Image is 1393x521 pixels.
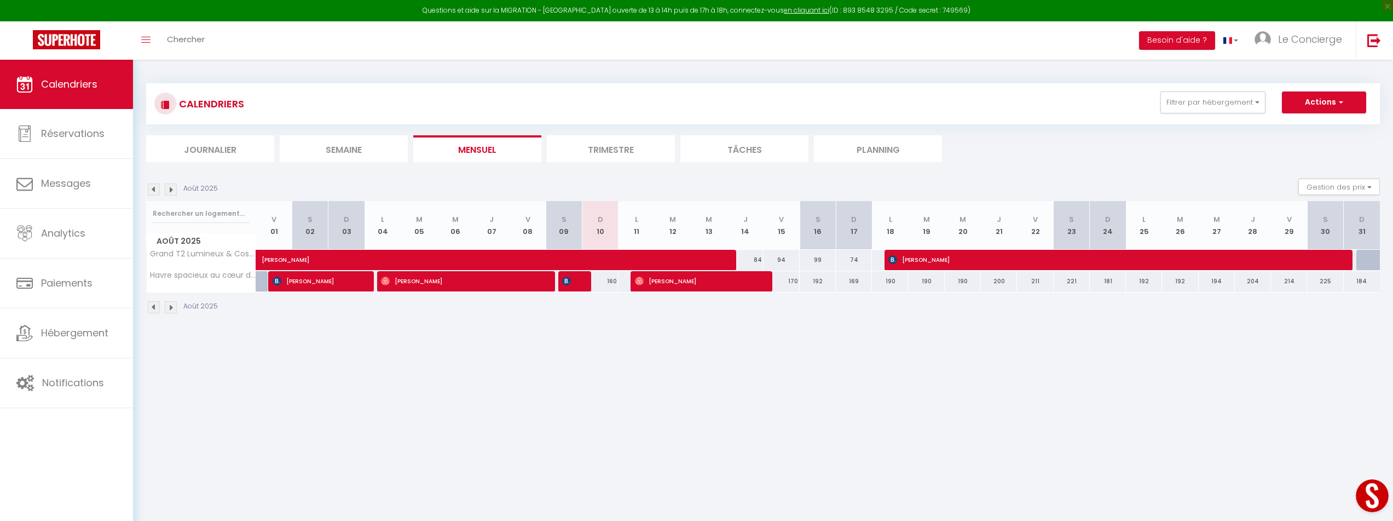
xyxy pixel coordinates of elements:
[562,271,574,291] span: [PERSON_NAME]
[836,250,872,270] div: 74
[41,276,93,290] span: Paiements
[256,250,292,271] a: [PERSON_NAME]
[176,91,244,116] h3: CALENDRIERS
[800,250,836,270] div: 99
[1344,271,1380,291] div: 184
[1033,214,1038,225] abbr: V
[546,201,582,250] th: 09
[1139,31,1215,50] button: Besoin d'aide ?
[800,271,836,291] div: 192
[148,250,258,258] span: Grand T2 Lumineux & Cosy • 10 min [DEMOGRAPHIC_DATA]
[909,201,945,250] th: 19
[562,214,567,225] abbr: S
[814,135,942,162] li: Planning
[1255,31,1271,48] img: ...
[1271,271,1307,291] div: 214
[547,135,675,162] li: Trimestre
[1126,201,1162,250] th: 25
[437,201,473,250] th: 06
[816,214,820,225] abbr: S
[1307,271,1343,291] div: 225
[889,214,892,225] abbr: L
[147,233,256,249] span: Août 2025
[1054,201,1090,250] th: 23
[1054,271,1090,291] div: 221
[1282,91,1366,113] button: Actions
[909,271,945,291] div: 190
[872,201,908,250] th: 18
[1307,201,1343,250] th: 30
[981,201,1017,250] th: 21
[582,201,619,250] th: 10
[1162,271,1198,291] div: 192
[1323,214,1328,225] abbr: S
[872,271,908,291] div: 190
[280,135,408,162] li: Semaine
[1271,201,1307,250] th: 29
[416,214,423,225] abbr: M
[183,301,218,312] p: Août 2025
[1344,201,1380,250] th: 31
[292,201,328,250] th: 02
[706,214,712,225] abbr: M
[655,201,691,250] th: 12
[888,249,1334,270] span: [PERSON_NAME]
[743,214,748,225] abbr: J
[1213,214,1220,225] abbr: M
[669,214,676,225] abbr: M
[764,271,800,291] div: 170
[680,135,808,162] li: Tâches
[381,271,537,291] span: [PERSON_NAME]
[167,33,205,45] span: Chercher
[473,201,510,250] th: 07
[1235,271,1271,291] div: 204
[41,77,97,91] span: Calendriers
[33,30,100,49] img: Super Booking
[41,176,91,190] span: Messages
[1199,271,1235,291] div: 194
[41,326,108,340] span: Hébergement
[635,271,755,291] span: [PERSON_NAME]
[997,214,1001,225] abbr: J
[1287,214,1292,225] abbr: V
[401,201,437,250] th: 05
[945,271,981,291] div: 190
[1347,475,1393,521] iframe: LiveChat chat widget
[148,271,258,279] span: Havre spacieux au cœur de [GEOGRAPHIC_DATA] - 8 personnes
[41,127,105,140] span: Réservations
[413,135,541,162] li: Mensuel
[381,214,384,225] abbr: L
[582,271,619,291] div: 160
[851,214,857,225] abbr: D
[800,201,836,250] th: 16
[1235,201,1271,250] th: 28
[256,201,292,250] th: 01
[1298,179,1380,195] button: Gestion des prix
[510,201,546,250] th: 08
[1126,271,1162,291] div: 192
[779,214,784,225] abbr: V
[1251,214,1255,225] abbr: J
[1142,214,1146,225] abbr: L
[764,201,800,250] th: 15
[308,214,313,225] abbr: S
[981,271,1017,291] div: 200
[452,214,459,225] abbr: M
[727,250,764,270] div: 84
[619,201,655,250] th: 11
[635,214,638,225] abbr: L
[1105,214,1111,225] abbr: D
[1278,32,1342,46] span: Le Concierge
[489,214,494,225] abbr: J
[328,201,365,250] th: 03
[836,271,872,291] div: 169
[727,201,764,250] th: 14
[598,214,603,225] abbr: D
[1090,271,1126,291] div: 181
[836,201,872,250] th: 17
[365,201,401,250] th: 04
[960,214,966,225] abbr: M
[691,201,727,250] th: 13
[42,376,104,390] span: Notifications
